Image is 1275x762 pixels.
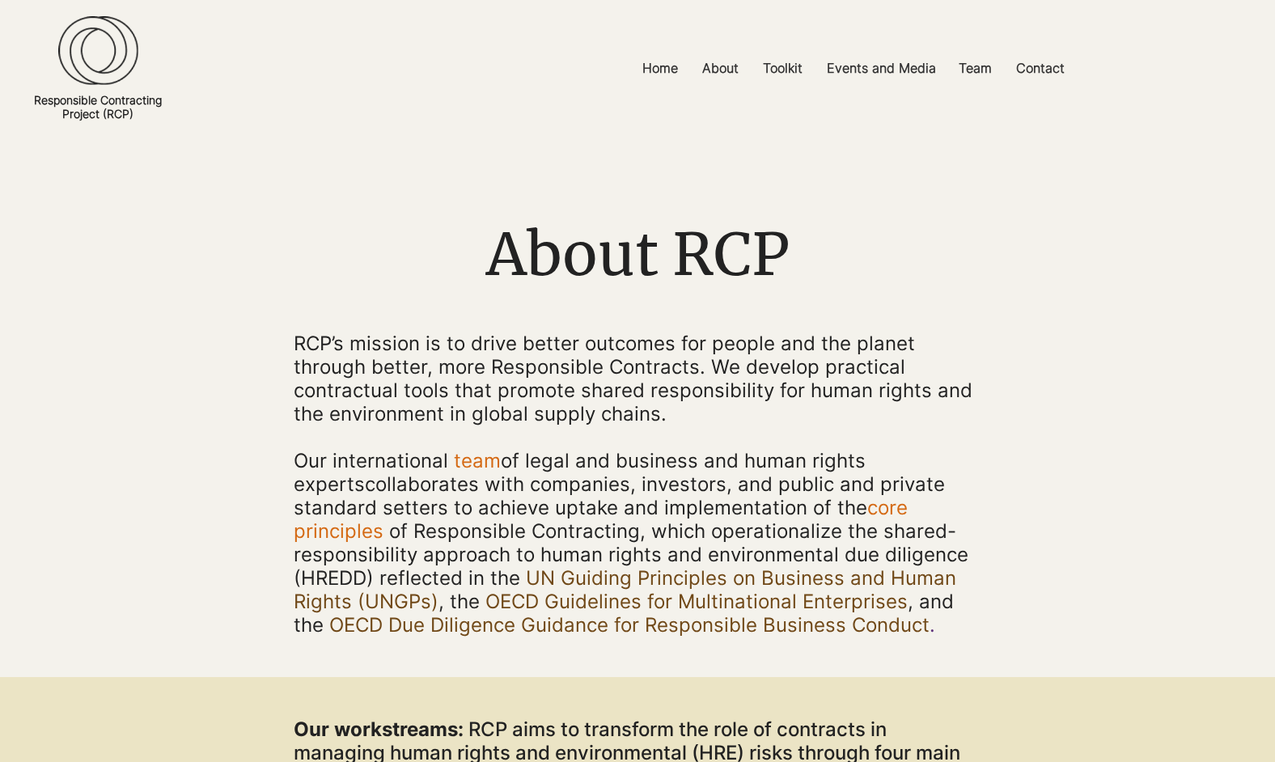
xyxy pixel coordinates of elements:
span: , the [438,590,480,613]
a: About [690,50,751,87]
a: Toolkit [751,50,815,87]
a: OECD Due Diligence Guidance for Responsible Business Conduct [329,613,930,637]
a: core principles [294,496,908,543]
p: About [694,50,747,87]
a: Contact [1004,50,1077,87]
p: Home [634,50,686,87]
a: Events and Media [815,50,947,87]
nav: Site [443,50,1264,87]
span: Our international [294,449,448,472]
a: of legal and business and human rights experts [294,449,866,496]
span: RCP’s mission is to drive better outcomes for people and the planet through better, more Responsi... [294,332,972,425]
span: collaborates with companies, investors, and public and private standard setters to achieve uptake... [294,449,945,519]
p: Team [951,50,1000,87]
span: . [930,613,935,637]
a: Home [630,50,690,87]
a: Team [947,50,1004,87]
a: team [454,449,501,472]
a: OECD Guidelines for Multinational Enterprises [485,590,908,613]
span: of Responsible Contracting, which operationalize the shared-responsibility approach to human righ... [294,519,968,590]
span: About RCP [486,218,790,291]
a: UN Guiding Principles on Business and Human Rights (UNGPs) [294,566,956,613]
p: Events and Media [819,50,944,87]
span: , and the [294,590,954,637]
p: Toolkit [755,50,811,87]
p: Contact [1008,50,1073,87]
span: Our workstreams: [294,718,464,741]
a: Responsible ContractingProject (RCP) [34,93,162,121]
